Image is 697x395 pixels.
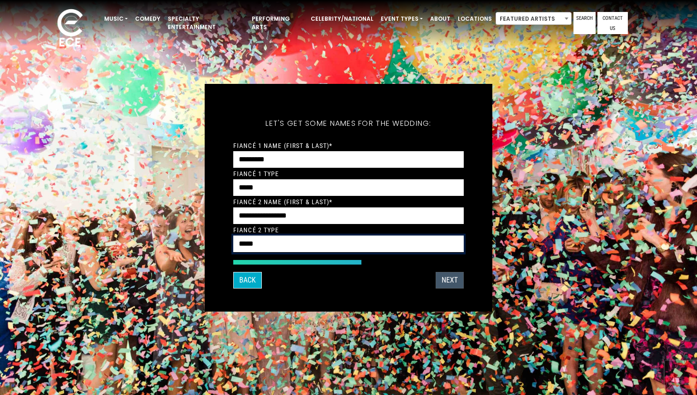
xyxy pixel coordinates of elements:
span: Featured Artists [496,12,572,25]
a: Event Types [377,11,426,27]
h5: Let's get some names for the wedding: [233,107,464,140]
a: Celebrity/National [307,11,377,27]
span: Featured Artists [496,12,571,25]
a: Comedy [131,11,164,27]
label: Fiancé 2 Name (First & Last)* [233,198,332,206]
a: Locations [454,11,496,27]
label: Fiancé 2 Type [233,226,279,234]
a: About [426,11,454,27]
label: Fiancé 1 Type [233,170,279,178]
a: Music [100,11,131,27]
a: Search [573,12,596,34]
button: Back [233,272,262,289]
a: Contact Us [597,12,628,34]
a: Performing Arts [248,11,307,35]
button: Next [436,272,464,289]
a: Specialty Entertainment [164,11,248,35]
img: ece_new_logo_whitev2-1.png [47,6,93,51]
label: Fiancé 1 Name (First & Last)* [233,141,332,150]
